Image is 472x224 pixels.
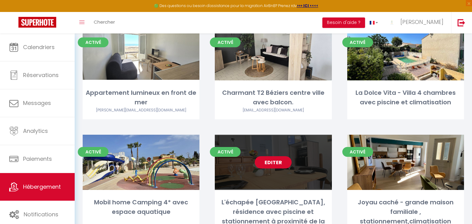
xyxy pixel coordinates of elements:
[23,43,55,51] span: Calendriers
[342,147,373,157] span: Activé
[215,107,332,113] div: Airbnb
[400,18,443,26] span: [PERSON_NAME]
[94,19,115,25] span: Chercher
[23,155,52,163] span: Paiements
[347,88,464,107] div: La Dolce Vita - Villa 4 chambres avec piscine et climatisation
[387,17,396,27] img: ...
[23,99,51,107] span: Messages
[210,147,241,157] span: Activé
[322,17,365,28] button: Besoin d'aide ?
[83,198,199,217] div: Mobil home Camping 4* avec espace aquatique
[210,37,241,47] span: Activé
[23,127,48,135] span: Analytics
[255,156,292,168] a: Editer
[83,88,199,107] div: Appartement lumineux en front de mer
[215,88,332,107] div: Charmant T2 Béziers centre ville avec balcon.
[89,12,120,33] a: Chercher
[383,12,451,33] a: ... [PERSON_NAME]
[24,210,58,218] span: Notifications
[297,3,318,8] a: >>> ICI <<<<
[78,37,108,47] span: Activé
[83,107,199,113] div: Airbnb
[458,19,465,26] img: logout
[23,71,59,79] span: Réservations
[23,183,61,191] span: Hébergement
[78,147,108,157] span: Activé
[342,37,373,47] span: Activé
[18,17,56,28] img: Super Booking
